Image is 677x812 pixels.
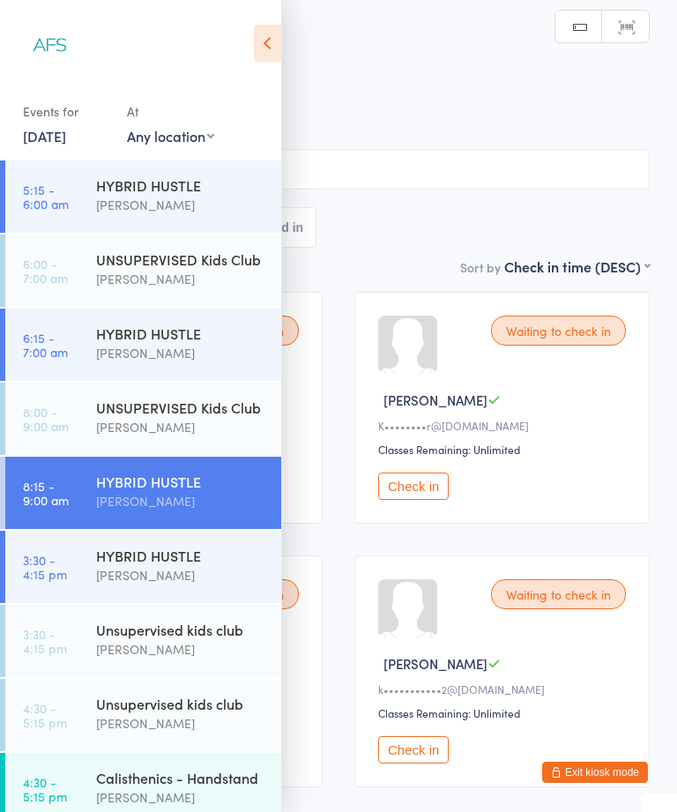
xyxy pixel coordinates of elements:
[491,316,626,346] div: Waiting to check in
[5,309,281,381] a: 6:15 -7:00 amHYBRID HUSTLE[PERSON_NAME]
[23,627,67,655] time: 3:30 - 4:15 pm
[96,620,266,639] div: Unsupervised kids club
[96,398,266,417] div: UNSUPERVISED Kids Club
[460,258,501,276] label: Sort by
[96,472,266,491] div: HYBRID HUSTLE
[378,705,631,720] div: Classes Remaining: Unlimited
[96,417,266,437] div: [PERSON_NAME]
[96,768,266,787] div: Calisthenics - Handstand
[27,100,622,117] span: [PERSON_NAME]
[27,44,650,73] h2: HYBRID HUSTLE Check-in
[5,531,281,603] a: 3:30 -4:15 pmHYBRID HUSTLE[PERSON_NAME]
[96,694,266,713] div: Unsupervised kids club
[23,479,69,507] time: 8:15 - 9:00 am
[378,736,449,764] button: Check in
[23,97,109,126] div: Events for
[27,117,650,135] span: Gym Floor
[96,713,266,734] div: [PERSON_NAME]
[23,257,68,285] time: 6:00 - 7:00 am
[96,324,266,343] div: HYBRID HUSTLE
[383,391,487,409] span: [PERSON_NAME]
[23,126,66,145] a: [DATE]
[127,126,214,145] div: Any location
[491,579,626,609] div: Waiting to check in
[378,682,631,697] div: k•••••••••••2@[DOMAIN_NAME]
[5,235,281,307] a: 6:00 -7:00 amUNSUPERVISED Kids Club[PERSON_NAME]
[96,250,266,269] div: UNSUPERVISED Kids Club
[23,331,68,359] time: 6:15 - 7:00 am
[383,654,487,673] span: [PERSON_NAME]
[27,82,622,100] span: [DATE] 8:15am
[96,175,266,195] div: HYBRID HUSTLE
[23,183,69,211] time: 5:15 - 6:00 am
[96,491,266,511] div: [PERSON_NAME]
[378,473,449,500] button: Check in
[5,383,281,455] a: 8:00 -9:00 amUNSUPERVISED Kids Club[PERSON_NAME]
[18,13,84,79] img: Align Fitness Studio
[96,787,266,808] div: [PERSON_NAME]
[23,701,67,729] time: 4:30 - 5:15 pm
[5,605,281,677] a: 3:30 -4:15 pmUnsupervised kids club[PERSON_NAME]
[127,97,214,126] div: At
[96,639,266,659] div: [PERSON_NAME]
[23,405,69,433] time: 8:00 - 9:00 am
[542,762,648,783] button: Exit kiosk mode
[27,149,650,190] input: Search
[5,160,281,233] a: 5:15 -6:00 amHYBRID HUSTLE[PERSON_NAME]
[96,546,266,565] div: HYBRID HUSTLE
[504,257,650,276] div: Check in time (DESC)
[378,418,631,433] div: K••••••••r@[DOMAIN_NAME]
[96,269,266,289] div: [PERSON_NAME]
[5,457,281,529] a: 8:15 -9:00 amHYBRID HUSTLE[PERSON_NAME]
[96,565,266,585] div: [PERSON_NAME]
[378,442,631,457] div: Classes Remaining: Unlimited
[96,195,266,215] div: [PERSON_NAME]
[5,679,281,751] a: 4:30 -5:15 pmUnsupervised kids club[PERSON_NAME]
[96,343,266,363] div: [PERSON_NAME]
[23,553,67,581] time: 3:30 - 4:15 pm
[23,775,67,803] time: 4:30 - 5:15 pm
